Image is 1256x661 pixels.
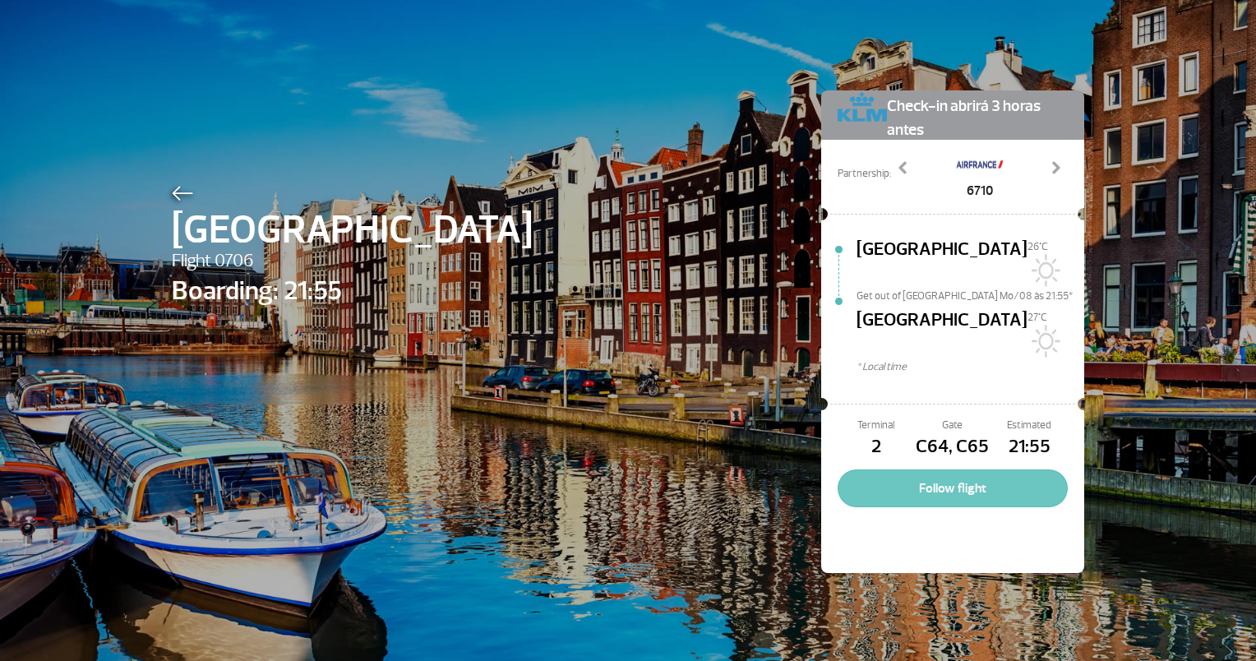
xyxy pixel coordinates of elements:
img: Sol [1027,325,1060,358]
span: 2 [838,433,914,461]
span: Check-in abrirá 3 horas antes [887,90,1068,142]
span: 6710 [955,181,1004,201]
span: Boarding: 21:55 [172,271,533,311]
button: Follow flight [838,469,1068,507]
span: C64, C65 [914,433,990,461]
span: Gate [914,418,990,433]
span: [GEOGRAPHIC_DATA] [172,201,533,260]
span: Terminal [838,418,914,433]
img: Sol [1027,254,1060,287]
span: Partnership: [838,166,891,182]
span: Get out of [GEOGRAPHIC_DATA] Mo/08 às 21:55* [857,289,1084,300]
span: * Local time [857,359,1084,375]
span: Estimated [991,418,1068,433]
span: [GEOGRAPHIC_DATA] [857,236,1027,289]
span: 27°C [1027,311,1047,324]
span: [GEOGRAPHIC_DATA] [857,307,1027,359]
span: 26°C [1027,240,1048,253]
span: Flight 0706 [172,247,533,275]
span: 21:55 [991,433,1068,461]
